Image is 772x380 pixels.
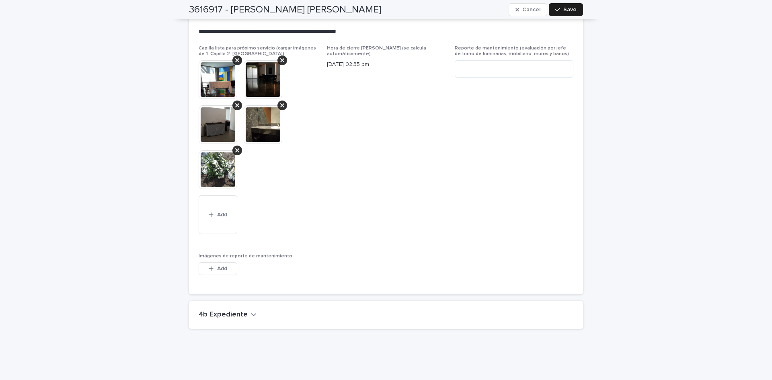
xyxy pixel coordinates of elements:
button: 4b Expediente [199,310,257,319]
button: Add [199,262,237,275]
h2: 3616917 - [PERSON_NAME] [PERSON_NAME] [189,4,381,16]
button: Cancel [509,3,547,16]
span: Save [563,7,577,12]
button: Save [549,3,583,16]
span: Cancel [522,7,540,12]
span: Imágenes de reporte de mantenimiento [199,254,292,259]
span: Add [217,266,227,271]
h2: 4b Expediente [199,310,248,319]
button: Add [199,195,237,234]
span: Reporte de mantenimiento (evaluación por jefe de turno de luminarias, mobiliario, muros y baños) [455,46,569,56]
span: Capilla lista para próximo servicio (cargar imágenes de 1. Capilla 2. [GEOGRAPHIC_DATA]) [199,46,316,56]
span: Add [217,212,227,218]
span: Hora de cierre [PERSON_NAME] (se calcula automáticamente) [327,46,426,56]
p: [DATE] 02:35 pm [327,60,446,69]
